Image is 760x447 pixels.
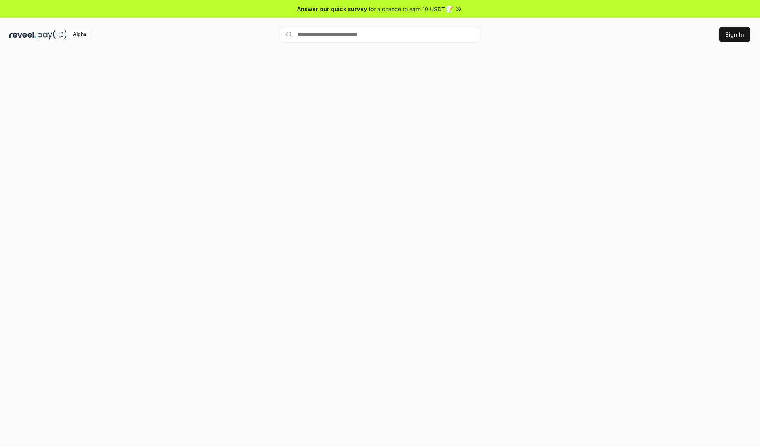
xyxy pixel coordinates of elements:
img: pay_id [38,30,67,40]
span: Answer our quick survey [297,5,367,13]
button: Sign In [719,27,750,42]
span: for a chance to earn 10 USDT 📝 [369,5,453,13]
div: Alpha [68,30,91,40]
img: reveel_dark [9,30,36,40]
